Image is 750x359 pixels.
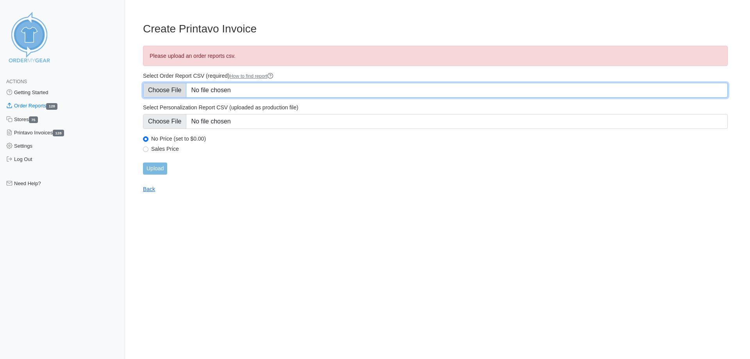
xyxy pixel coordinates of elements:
[143,46,728,66] div: Please upload an order reports csv.
[143,72,728,80] label: Select Order Report CSV (required)
[46,103,57,110] span: 128
[143,163,167,175] input: Upload
[143,22,728,36] h3: Create Printavo Invoice
[151,145,728,152] label: Sales Price
[53,130,64,136] span: 128
[29,116,38,123] span: 75
[143,186,155,192] a: Back
[143,104,728,111] label: Select Personalization Report CSV (uploaded as production file)
[6,79,27,84] span: Actions
[151,135,728,142] label: No Price (set to $0.00)
[230,73,274,79] a: How to find report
